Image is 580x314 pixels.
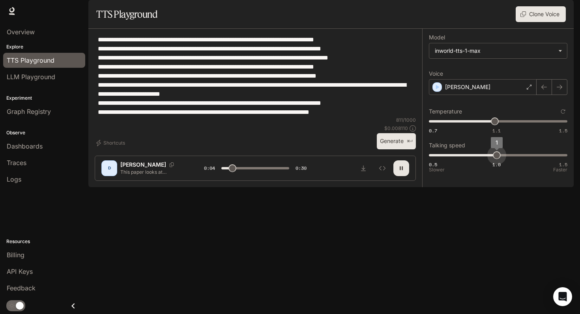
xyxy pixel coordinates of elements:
p: Faster [553,167,567,172]
p: This paper looks at Vershawn [PERSON_NAME] article “Nah, We Straight: An Argument Against Code-Sw... [120,169,185,175]
p: ⌘⏎ [407,139,413,144]
span: 0.5 [429,161,437,168]
span: 1.1 [492,127,501,134]
span: 0:04 [204,164,215,172]
p: [PERSON_NAME] [120,161,166,169]
span: 1.0 [492,161,501,168]
button: Reset to default [559,107,567,116]
div: D [103,162,116,175]
button: Copy Voice ID [166,162,177,167]
div: inworld-tts-1-max [429,43,567,58]
div: inworld-tts-1-max [435,47,554,55]
button: Generate⌘⏎ [377,133,416,149]
p: Model [429,35,445,40]
button: Clone Voice [516,6,566,22]
button: Inspect [374,160,390,176]
span: 0.7 [429,127,437,134]
span: 1.5 [559,127,567,134]
p: Temperature [429,109,462,114]
span: 1 [496,139,498,146]
span: 1.5 [559,161,567,168]
button: Shortcuts [95,137,128,149]
p: Slower [429,167,445,172]
p: Talking speed [429,143,465,148]
button: Download audio [355,160,371,176]
h1: TTS Playground [96,6,157,22]
p: [PERSON_NAME] [445,83,490,91]
div: Open Intercom Messenger [553,287,572,306]
p: Voice [429,71,443,76]
span: 0:30 [296,164,307,172]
